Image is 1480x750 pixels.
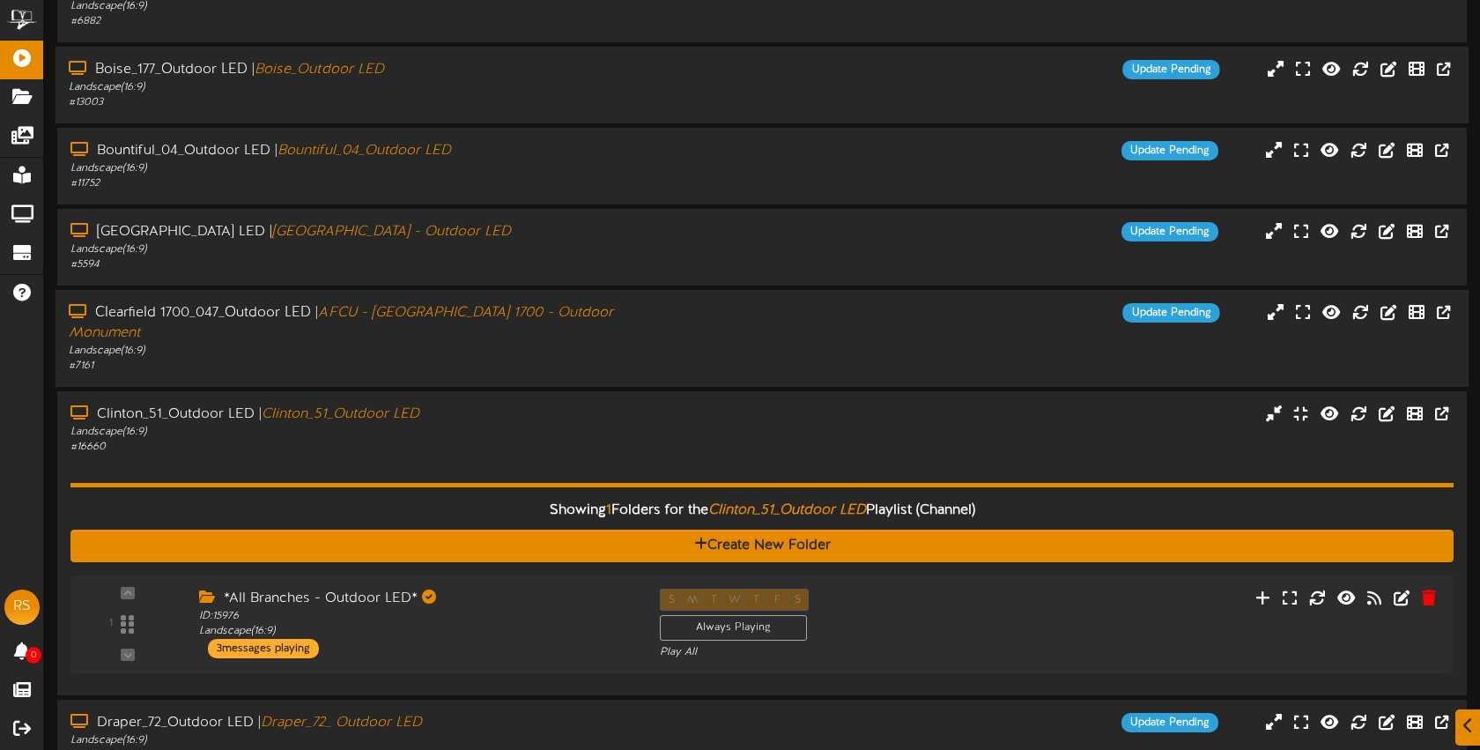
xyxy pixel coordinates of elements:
div: Showing Folders for the Playlist (Channel) [57,492,1467,530]
div: Landscape ( 16:9 ) [70,161,632,176]
div: Update Pending [1123,303,1220,323]
div: Landscape ( 16:9 ) [70,425,632,440]
div: # 7161 [69,359,632,374]
div: Update Pending [1121,222,1218,241]
div: *All Branches - Outdoor LED* [199,589,633,609]
i: Bountiful_04_Outdoor LED [277,143,451,159]
div: 3 messages playing [208,639,319,658]
div: Landscape ( 16:9 ) [70,733,632,748]
div: Boise_177_Outdoor LED | [69,60,632,80]
div: ID: 15976 Landscape ( 16:9 ) [199,609,633,639]
div: Clinton_51_Outdoor LED | [70,405,632,425]
div: Update Pending [1121,713,1218,732]
i: [GEOGRAPHIC_DATA] - Outdoor LED [272,224,511,240]
div: Clearfield 1700_047_Outdoor LED | [69,303,632,344]
div: Bountiful_04_Outdoor LED | [70,141,632,161]
div: # 5594 [70,257,632,272]
button: Create New Folder [70,530,1454,562]
div: Landscape ( 16:9 ) [69,80,632,95]
div: [GEOGRAPHIC_DATA] LED | [70,222,632,242]
i: Draper_72_ Outdoor LED [261,715,422,731]
i: Boise_Outdoor LED [255,62,383,78]
div: # 13003 [69,95,632,110]
div: Update Pending [1121,141,1218,160]
div: Update Pending [1123,60,1220,79]
span: 1 [606,502,611,518]
i: AFCU - [GEOGRAPHIC_DATA] 1700 - Outdoor Monument [69,305,614,341]
div: Draper_72_Outdoor LED | [70,713,632,733]
div: # 6882 [70,14,632,29]
div: Always Playing [660,615,807,641]
div: Landscape ( 16:9 ) [70,242,632,257]
div: RS [4,590,40,625]
i: Clinton_51_Outdoor LED [262,406,419,422]
span: 0 [26,647,41,664]
div: Landscape ( 16:9 ) [69,344,632,359]
i: Clinton_51_Outdoor LED [708,502,866,518]
div: Play All [660,645,980,660]
div: # 11752 [70,176,632,191]
div: # 16660 [70,440,632,455]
